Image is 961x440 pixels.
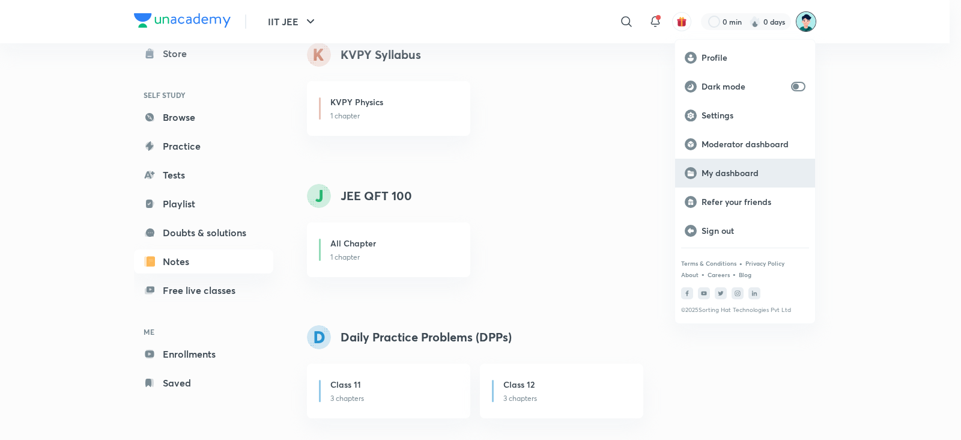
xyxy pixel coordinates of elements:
[47,10,79,19] span: Support
[739,258,743,269] div: •
[732,269,736,280] div: •
[702,168,805,179] p: My dashboard
[708,271,730,278] a: Careers
[702,52,805,63] p: Profile
[702,225,805,236] p: Sign out
[702,197,805,207] p: Refer your friends
[681,260,736,267] a: Terms & Conditions
[675,101,815,130] a: Settings
[701,269,705,280] div: •
[702,139,805,150] p: Moderator dashboard
[681,271,699,278] a: About
[675,43,815,72] a: Profile
[702,110,805,121] p: Settings
[675,188,815,216] a: Refer your friends
[675,159,815,188] a: My dashboard
[745,260,784,267] a: Privacy Policy
[681,307,809,314] p: © 2025 Sorting Hat Technologies Pvt Ltd
[702,81,786,92] p: Dark mode
[739,271,751,278] a: Blog
[675,130,815,159] a: Moderator dashboard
